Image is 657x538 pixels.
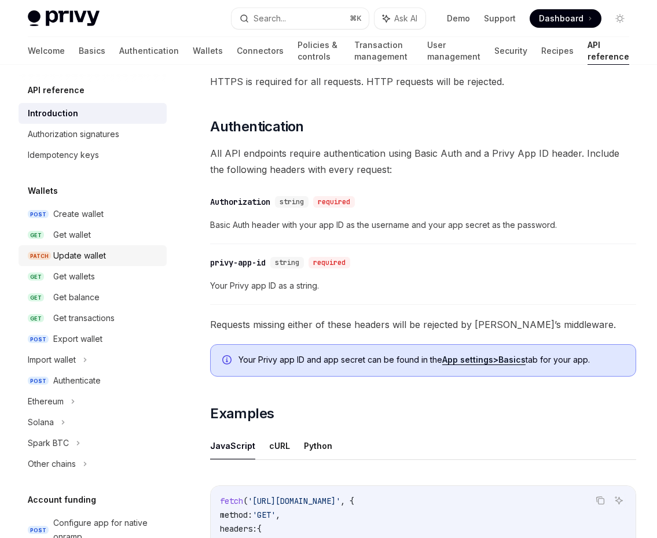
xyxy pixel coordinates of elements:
[375,8,425,29] button: Ask AI
[53,249,106,263] div: Update wallet
[28,127,119,141] div: Authorization signatures
[28,10,100,27] img: light logo
[257,524,262,534] span: {
[28,353,76,367] div: Import wallet
[19,308,167,329] a: GETGet transactions
[79,37,105,65] a: Basics
[220,524,257,534] span: headers:
[28,252,51,260] span: PATCH
[19,145,167,165] a: Idempotency keys
[28,526,49,535] span: POST
[588,37,629,65] a: API reference
[254,12,286,25] div: Search...
[28,335,49,344] span: POST
[28,436,69,450] div: Spark BTC
[210,432,255,459] button: JavaScript
[248,496,340,506] span: '[URL][DOMAIN_NAME]'
[28,83,85,97] h5: API reference
[237,37,284,65] a: Connectors
[210,218,636,232] span: Basic Auth header with your app ID as the username and your app secret as the password.
[350,14,362,23] span: ⌘ K
[394,13,417,24] span: Ask AI
[53,270,95,283] div: Get wallets
[53,207,104,221] div: Create wallet
[19,124,167,145] a: Authorization signatures
[28,377,49,385] span: POST
[210,316,636,333] span: Requests missing either of these headers will be rejected by [PERSON_NAME]’s middleware.
[210,257,266,268] div: privy-app-id
[243,496,248,506] span: (
[541,37,574,65] a: Recipes
[427,37,480,65] a: User management
[611,9,629,28] button: Toggle dark mode
[222,355,234,367] svg: Info
[28,148,99,162] div: Idempotency keys
[53,374,101,388] div: Authenticate
[539,13,583,24] span: Dashboard
[313,196,355,208] div: required
[252,510,276,520] span: 'GET'
[53,332,102,346] div: Export wallet
[19,103,167,124] a: Introduction
[220,510,252,520] span: method:
[28,272,44,281] span: GET
[447,13,470,24] a: Demo
[53,290,100,304] div: Get balance
[19,245,167,266] a: PATCHUpdate wallet
[210,117,304,136] span: Authentication
[494,37,527,65] a: Security
[593,493,608,508] button: Copy the contents from the code block
[210,196,270,208] div: Authorization
[442,355,493,364] strong: App settings
[498,355,526,364] strong: Basics
[280,197,304,207] span: string
[210,404,274,423] span: Examples
[28,493,96,507] h5: Account funding
[19,224,167,245] a: GETGet wallet
[28,395,64,408] div: Ethereum
[304,432,332,459] button: Python
[19,287,167,308] a: GETGet balance
[28,231,44,239] span: GET
[28,106,78,120] div: Introduction
[193,37,223,65] a: Wallets
[53,228,91,242] div: Get wallet
[530,9,601,28] a: Dashboard
[210,279,636,293] span: Your Privy app ID as a string.
[220,496,243,506] span: fetch
[309,257,350,268] div: required
[19,204,167,224] a: POSTCreate wallet
[28,293,44,302] span: GET
[354,37,413,65] a: Transaction management
[238,354,624,366] span: Your Privy app ID and app secret can be found in the tab for your app.
[19,370,167,391] a: POSTAuthenticate
[611,493,626,508] button: Ask AI
[28,314,44,323] span: GET
[275,258,299,267] span: string
[210,73,636,90] span: HTTPS is required for all requests. HTTP requests will be rejected.
[119,37,179,65] a: Authentication
[269,432,290,459] button: cURL
[28,210,49,219] span: POST
[19,329,167,349] a: POSTExport wallet
[53,311,115,325] div: Get transactions
[28,37,65,65] a: Welcome
[28,184,58,198] h5: Wallets
[232,8,369,29] button: Search...⌘K
[276,510,280,520] span: ,
[210,145,636,178] span: All API endpoints require authentication using Basic Auth and a Privy App ID header. Include the ...
[442,355,526,365] a: App settings>Basics
[28,457,76,471] div: Other chains
[484,13,516,24] a: Support
[19,266,167,287] a: GETGet wallets
[340,496,354,506] span: , {
[298,37,340,65] a: Policies & controls
[28,415,54,429] div: Solana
